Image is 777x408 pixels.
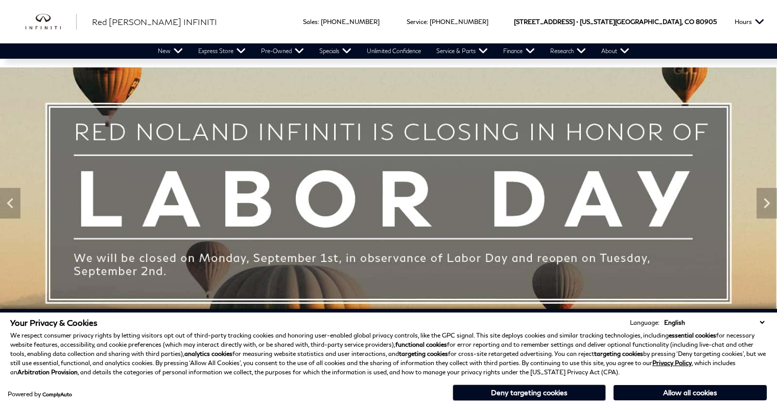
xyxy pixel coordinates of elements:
[453,385,606,401] button: Deny targeting cookies
[318,18,319,26] span: :
[26,14,77,30] a: infiniti
[757,188,777,219] div: Next
[594,350,643,357] strong: targeting cookies
[630,320,660,326] div: Language:
[92,16,217,28] a: Red [PERSON_NAME] INFINITI
[312,43,359,59] a: Specials
[514,18,717,26] a: [STREET_ADDRESS] • [US_STATE][GEOGRAPHIC_DATA], CO 80905
[191,43,253,59] a: Express Store
[10,331,767,377] p: We respect consumer privacy rights by letting visitors opt out of third-party tracking cookies an...
[430,18,488,26] a: [PHONE_NUMBER]
[8,391,72,397] div: Powered by
[496,43,543,59] a: Finance
[42,391,72,397] a: ComplyAuto
[321,18,380,26] a: [PHONE_NUMBER]
[253,43,312,59] a: Pre-Owned
[427,18,428,26] span: :
[543,43,594,59] a: Research
[429,43,496,59] a: Service & Parts
[303,18,318,26] span: Sales
[10,318,98,327] span: Your Privacy & Cookies
[399,350,448,357] strong: targeting cookies
[92,17,217,27] span: Red [PERSON_NAME] INFINITI
[17,368,78,376] strong: Arbitration Provision
[594,43,637,59] a: About
[614,385,767,400] button: Allow all cookies
[150,43,191,59] a: New
[662,318,767,327] select: Language Select
[184,350,232,357] strong: analytics cookies
[652,359,692,367] a: Privacy Policy
[395,341,447,348] strong: functional cookies
[150,43,637,59] nav: Main Navigation
[26,14,77,30] img: INFINITI
[407,18,427,26] span: Service
[669,331,716,339] strong: essential cookies
[359,43,429,59] a: Unlimited Confidence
